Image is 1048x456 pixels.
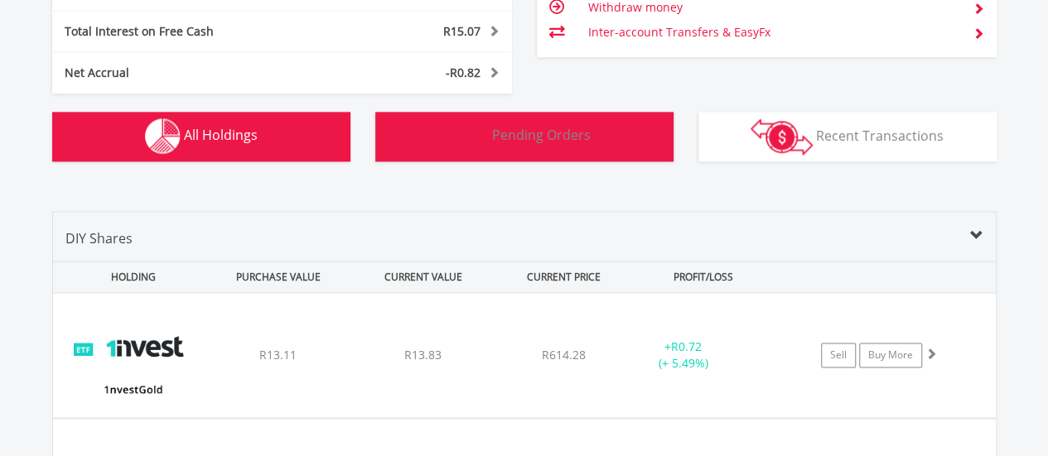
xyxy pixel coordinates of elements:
img: transactions-zar-wht.png [751,118,813,155]
td: Inter-account Transfers & EasyFx [587,20,959,45]
span: All Holdings [184,126,258,144]
div: Total Interest on Free Cash [52,23,321,40]
div: + (+ 5.49%) [621,338,746,372]
img: EQU.ZA.ETFGLD.png [61,314,204,413]
a: Sell [821,343,856,367]
span: R614.28 [542,347,586,362]
img: holdings-wht.png [145,118,181,154]
span: R13.83 [404,347,442,362]
span: Pending Orders [492,126,591,144]
span: DIY Shares [65,229,133,247]
div: Net Accrual [52,65,321,81]
span: Recent Transactions [816,126,944,144]
span: R0.72 [671,338,702,354]
div: PROFIT/LOSS [633,262,775,292]
div: HOLDING [54,262,205,292]
button: Recent Transactions [698,112,997,161]
button: All Holdings [52,112,350,161]
div: PURCHASE VALUE [208,262,350,292]
a: Buy More [859,343,922,367]
button: Pending Orders [375,112,674,161]
span: R15.07 [443,23,481,39]
span: R13.11 [259,347,297,362]
span: -R0.82 [446,65,481,80]
img: pending_instructions-wht.png [457,118,489,154]
div: CURRENT PRICE [497,262,629,292]
div: CURRENT VALUE [353,262,495,292]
